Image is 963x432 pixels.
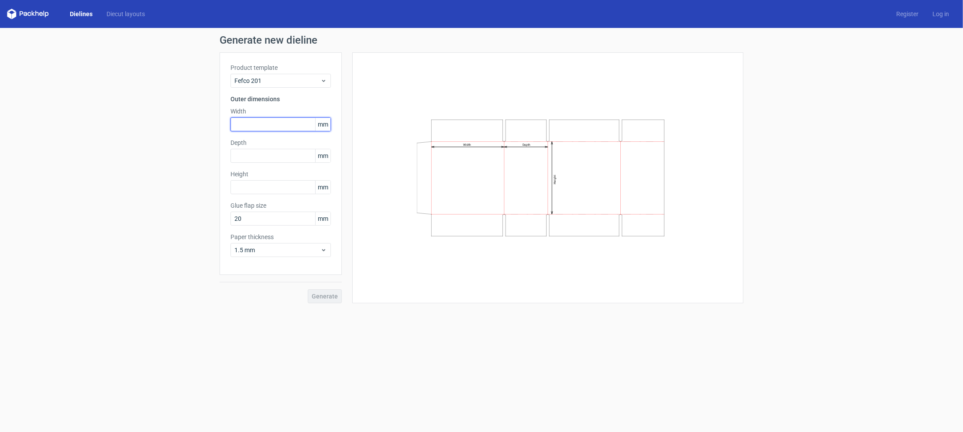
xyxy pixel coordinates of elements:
[553,175,557,184] text: Height
[315,149,330,162] span: mm
[925,10,956,18] a: Log in
[230,138,331,147] label: Depth
[63,10,100,18] a: Dielines
[220,35,743,45] h1: Generate new dieline
[315,212,330,225] span: mm
[463,143,471,147] text: Width
[230,170,331,178] label: Height
[100,10,152,18] a: Diecut layouts
[230,63,331,72] label: Product template
[230,95,331,103] h3: Outer dimensions
[315,118,330,131] span: mm
[234,246,320,254] span: 1.5 mm
[315,181,330,194] span: mm
[523,143,530,147] text: Depth
[230,233,331,241] label: Paper thickness
[234,76,320,85] span: Fefco 201
[889,10,925,18] a: Register
[230,201,331,210] label: Glue flap size
[230,107,331,116] label: Width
